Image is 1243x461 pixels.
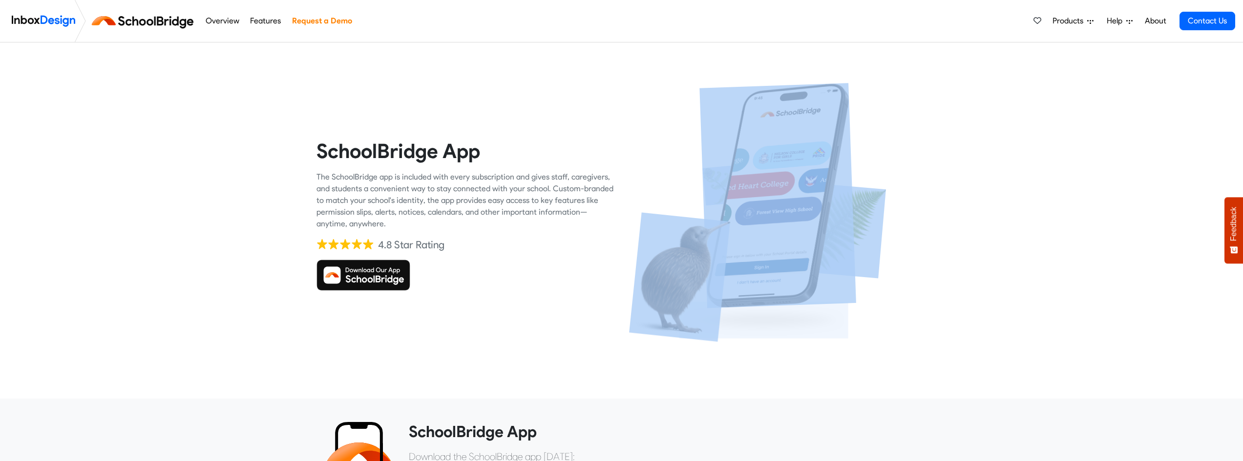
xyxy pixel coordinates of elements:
[629,212,730,341] img: kiwi_bird.png
[289,11,355,31] a: Request a Demo
[1049,11,1097,31] a: Products
[1103,11,1137,31] a: Help
[1142,11,1169,31] a: About
[1053,15,1087,27] span: Products
[1229,207,1238,241] span: Feedback
[1224,197,1243,263] button: Feedback - Show survey
[378,238,444,252] div: 4.8 Star Rating
[1180,12,1235,30] a: Contact Us
[90,9,200,33] img: schoolbridge logo
[409,422,920,441] heading: SchoolBridge App
[679,302,848,338] img: shadow.png
[248,11,284,31] a: Features
[316,139,614,163] heading: SchoolBridge App
[316,260,410,291] img: Download SchoolBridge App
[316,171,614,230] div: The SchoolBridge app is included with every subscription and gives staff, caregivers, and student...
[699,83,856,308] img: phone.png
[1107,15,1126,27] span: Help
[203,11,242,31] a: Overview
